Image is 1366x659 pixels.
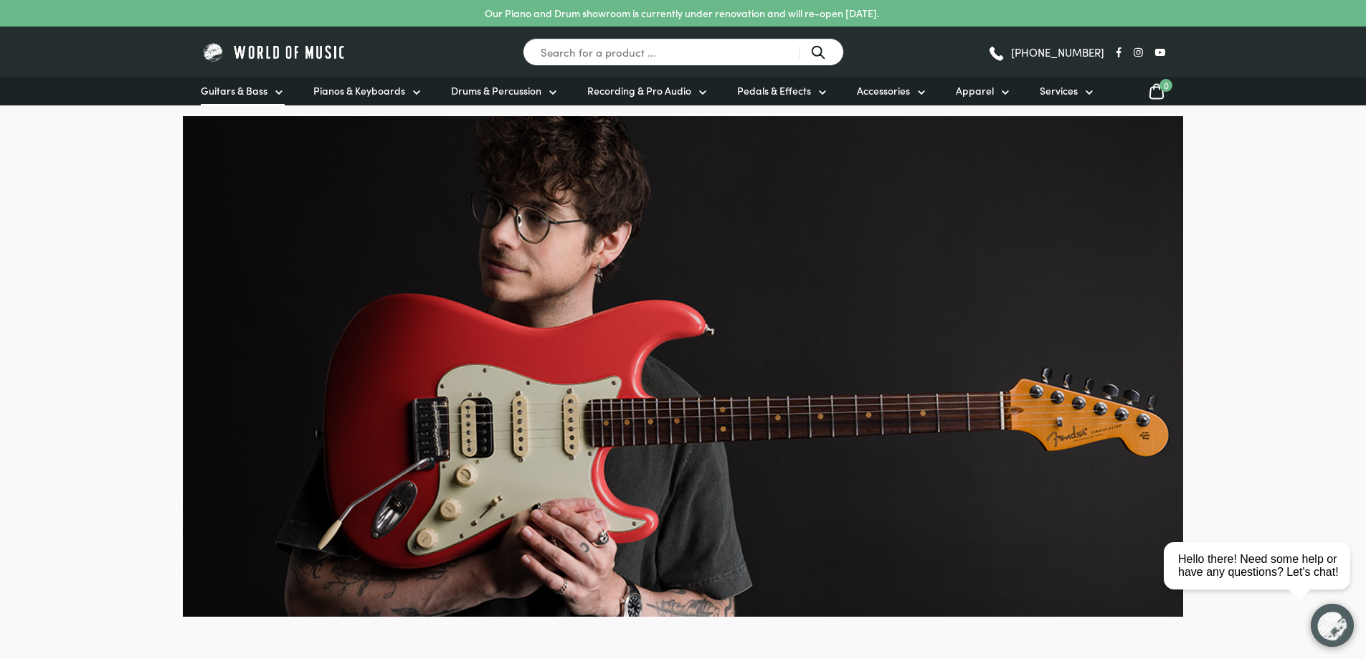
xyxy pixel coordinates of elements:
span: Drums & Percussion [451,83,541,98]
span: Recording & Pro Audio [587,83,691,98]
span: 0 [1159,79,1172,92]
span: Pedals & Effects [737,83,811,98]
p: Our Piano and Drum showroom is currently under renovation and will re-open [DATE]. [485,6,879,21]
input: Search for a product ... [523,38,844,66]
span: Accessories [857,83,910,98]
img: Fender-Ultraluxe-Hero [183,116,1183,617]
span: Apparel [956,83,994,98]
span: [PHONE_NUMBER] [1011,47,1104,57]
span: Services [1040,83,1078,98]
span: Pianos & Keyboards [313,83,405,98]
span: Guitars & Bass [201,83,267,98]
a: [PHONE_NUMBER] [987,42,1104,63]
iframe: Chat with our support team [1158,501,1366,659]
img: World of Music [201,41,348,63]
